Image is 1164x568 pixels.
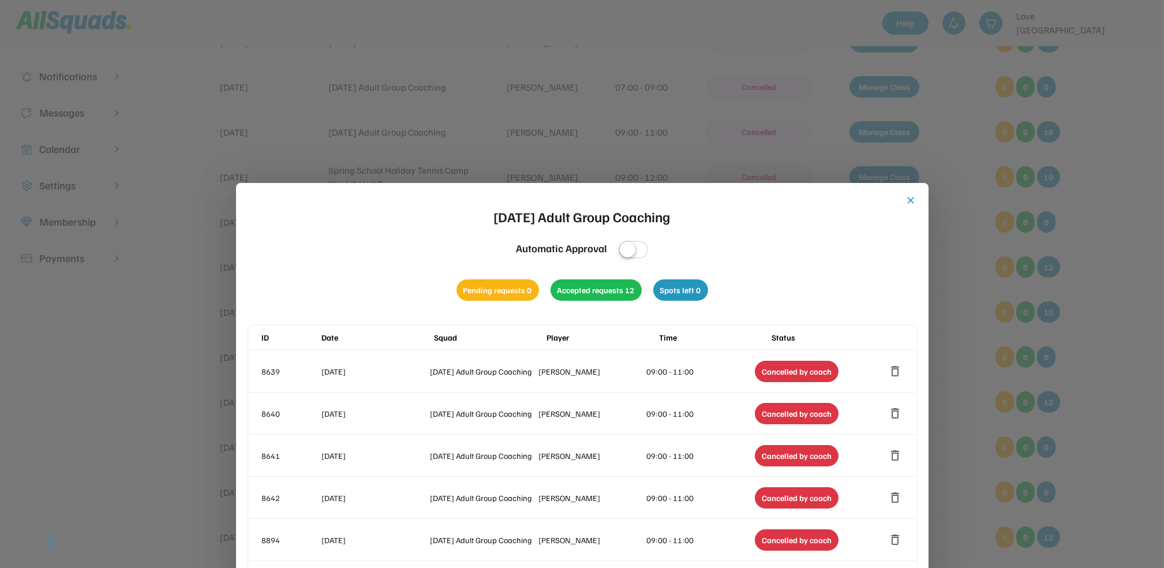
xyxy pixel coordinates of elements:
div: [DATE] [322,534,428,546]
div: [PERSON_NAME] [538,492,645,504]
div: Squad [434,331,544,343]
button: delete [888,364,902,378]
div: [DATE] Adult Group Coaching [430,492,536,504]
div: Pending requests 0 [456,279,539,301]
div: [DATE] Adult Group Coaching [430,534,536,546]
div: [DATE] [322,408,428,420]
div: 09:00 - 11:00 [646,534,753,546]
button: delete [888,449,902,462]
div: [PERSON_NAME] [538,450,645,462]
div: Cancelled by coach [755,403,839,424]
button: delete [888,533,902,547]
div: Automatic Approval [516,241,607,256]
div: Cancelled by coach [755,445,839,466]
div: Cancelled by coach [755,361,839,382]
button: delete [888,406,902,420]
div: [DATE] [322,450,428,462]
div: 8640 [262,408,320,420]
div: [PERSON_NAME] [538,408,645,420]
div: [DATE] Adult Group Coaching [494,206,671,227]
div: [PERSON_NAME] [538,365,645,378]
button: delete [888,491,902,505]
div: Time [659,331,769,343]
div: [DATE] Adult Group Coaching [430,365,536,378]
div: 8642 [262,492,320,504]
div: 09:00 - 11:00 [646,365,753,378]
div: 8641 [262,450,320,462]
div: [DATE] Adult Group Coaching [430,450,536,462]
div: [DATE] [322,365,428,378]
div: ID [262,331,320,343]
button: close [905,195,917,206]
div: Date [322,331,432,343]
div: 09:00 - 11:00 [646,450,753,462]
div: 09:00 - 11:00 [646,408,753,420]
div: Accepted requests 12 [551,279,642,301]
div: Cancelled by coach [755,529,839,551]
div: Status [772,331,882,343]
div: 09:00 - 11:00 [646,492,753,504]
div: [PERSON_NAME] [538,534,645,546]
div: [DATE] Adult Group Coaching [430,408,536,420]
div: Player [547,331,657,343]
div: Cancelled by coach [755,487,839,509]
div: [DATE] [322,492,428,504]
div: 8894 [262,534,320,546]
div: Spots left 0 [653,279,708,301]
div: 8639 [262,365,320,378]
